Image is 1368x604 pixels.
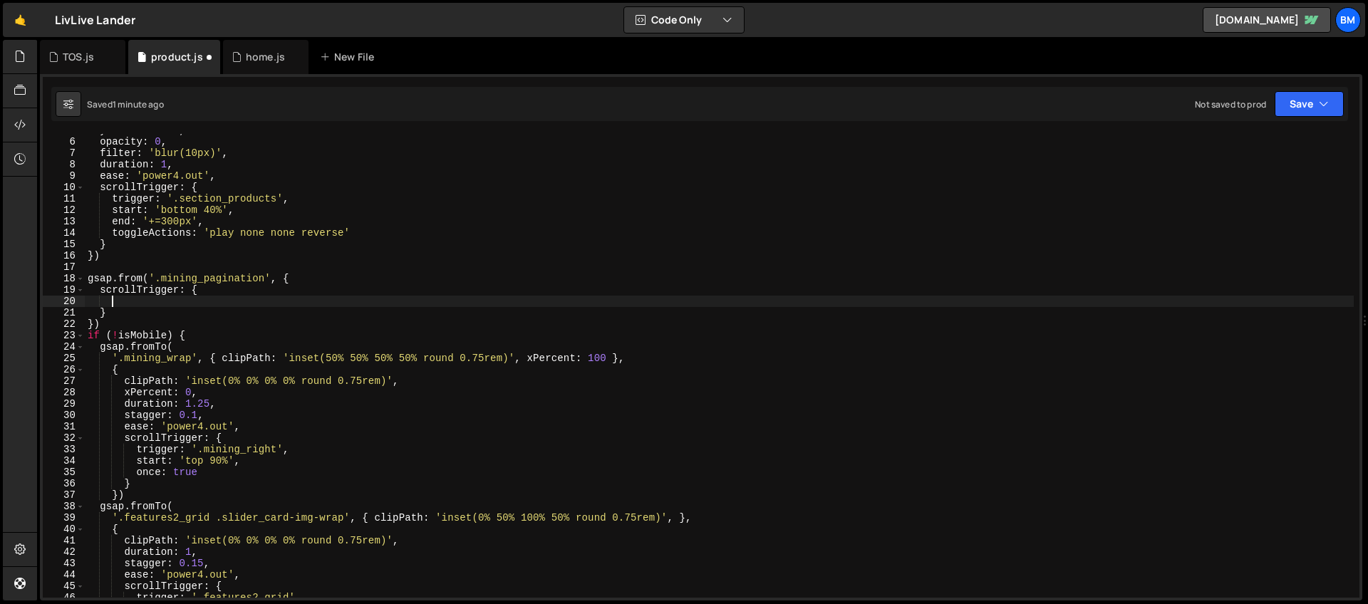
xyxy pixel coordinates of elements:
div: 14 [43,227,85,239]
div: 21 [43,307,85,318]
div: 37 [43,489,85,501]
div: 10 [43,182,85,193]
div: 40 [43,524,85,535]
div: 38 [43,501,85,512]
div: TOS.js [63,50,94,64]
div: 45 [43,580,85,592]
div: 43 [43,558,85,569]
a: bm [1335,7,1361,33]
a: 🤙 [3,3,38,37]
div: home.js [246,50,285,64]
div: 32 [43,432,85,444]
div: 41 [43,535,85,546]
div: 26 [43,364,85,375]
div: 28 [43,387,85,398]
div: 34 [43,455,85,467]
button: Save [1275,91,1344,117]
div: product.js [151,50,203,64]
div: 29 [43,398,85,410]
div: New File [320,50,380,64]
div: 31 [43,421,85,432]
div: 15 [43,239,85,250]
div: 24 [43,341,85,353]
button: Code Only [624,7,744,33]
div: 17 [43,261,85,273]
div: 27 [43,375,85,387]
div: LivLive Lander [55,11,135,28]
div: 44 [43,569,85,580]
div: 7 [43,147,85,159]
div: 6 [43,136,85,147]
div: 1 minute ago [113,98,164,110]
div: 9 [43,170,85,182]
div: 22 [43,318,85,330]
div: 35 [43,467,85,478]
div: 19 [43,284,85,296]
div: 18 [43,273,85,284]
div: 12 [43,204,85,216]
div: 36 [43,478,85,489]
div: 23 [43,330,85,341]
div: 46 [43,592,85,603]
div: 20 [43,296,85,307]
div: 16 [43,250,85,261]
div: 13 [43,216,85,227]
div: Not saved to prod [1195,98,1266,110]
div: 33 [43,444,85,455]
div: 39 [43,512,85,524]
div: 42 [43,546,85,558]
div: 8 [43,159,85,170]
div: 11 [43,193,85,204]
a: [DOMAIN_NAME] [1203,7,1331,33]
div: 30 [43,410,85,421]
div: Saved [87,98,164,110]
div: 25 [43,353,85,364]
